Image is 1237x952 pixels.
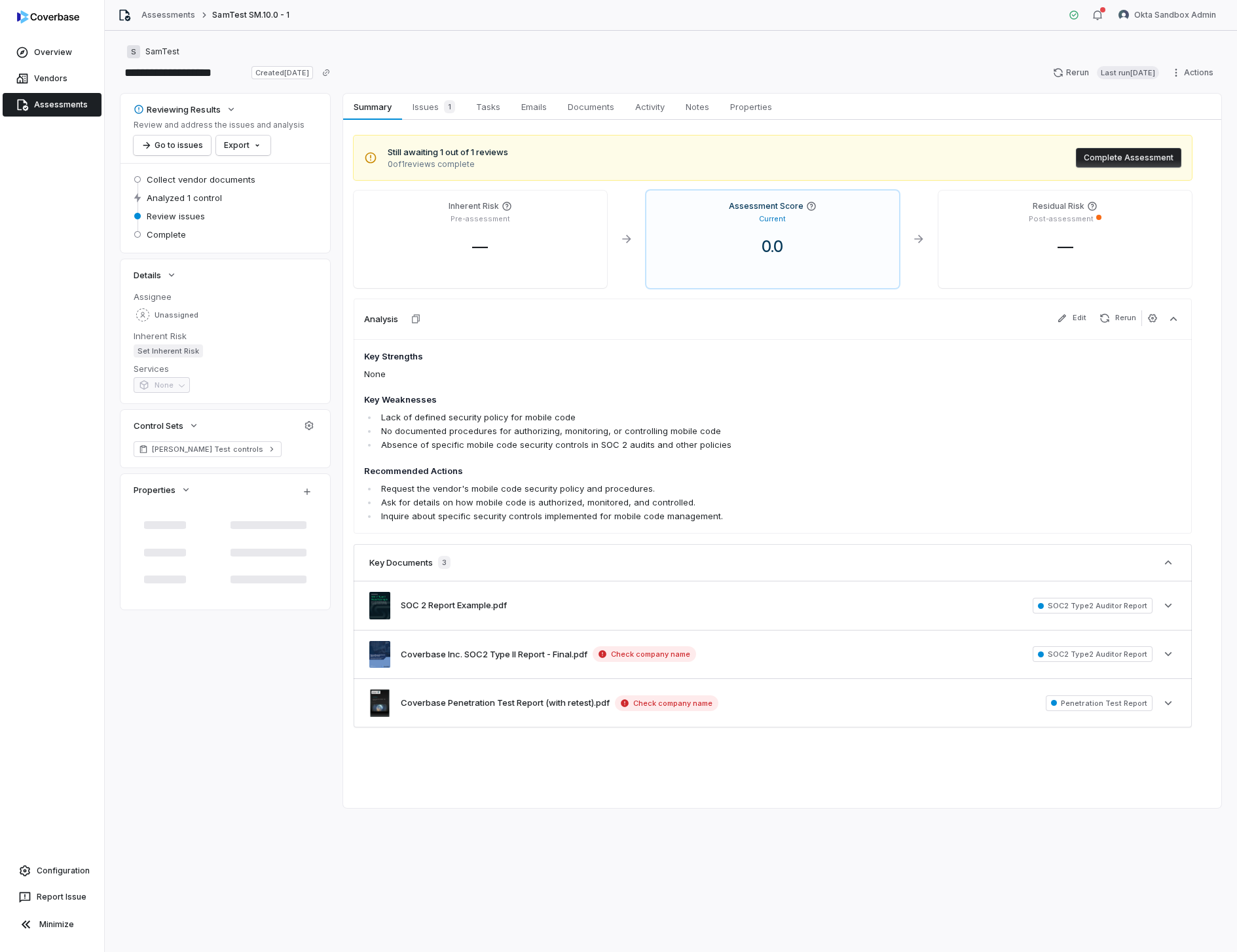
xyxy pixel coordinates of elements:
[388,159,508,170] span: 0 of 1 reviews complete
[134,103,221,115] div: Reviewing Results
[378,509,1018,523] li: Inquire about specific security controls implemented for mobile code management.
[147,229,186,240] span: Complete
[3,67,102,90] a: Vendors
[378,411,1018,424] li: Lack of defined security policy for mobile code
[1045,63,1167,82] button: RerunLast run[DATE]
[364,313,398,325] h3: Analysis
[388,146,508,159] span: Still awaiting 1 out of 1 reviews
[401,599,507,612] button: SOC 2 Report Example.pdf
[1029,214,1094,224] p: Post-assessment
[147,210,205,222] span: Review issues
[3,93,102,117] a: Assessments
[364,465,1018,478] h4: Recommended Actions
[364,350,1018,363] h4: Key Strengths
[401,648,587,661] button: Coverbase Inc. SOC2 Type II Report - Final.pdf
[155,310,198,320] span: Unassigned
[1033,646,1153,662] span: SOC2 Type2 Auditor Report
[1076,148,1181,168] button: Complete Assessment
[449,201,499,211] h4: Inherent Risk
[1167,63,1221,82] button: Actions
[725,98,777,115] span: Properties
[1046,695,1153,711] span: Penetration Test Report
[378,496,1018,509] li: Ask for details on how mobile code is authorized, monitored, and controlled.
[134,269,161,281] span: Details
[1033,598,1153,613] span: SOC2 Type2 Auditor Report
[134,441,282,457] a: [PERSON_NAME] Test controls
[1118,10,1129,20] img: Okta Sandbox Admin avatar
[134,120,305,130] p: Review and address the issues and analysis
[1097,66,1159,79] span: Last run [DATE]
[134,291,317,302] dt: Assignee
[471,98,506,115] span: Tasks
[134,136,211,155] button: Go to issues
[1033,201,1084,211] h4: Residual Risk
[130,263,181,287] button: Details
[1134,10,1216,20] span: Okta Sandbox Admin
[1047,237,1084,256] span: —
[444,100,455,113] span: 1
[1052,310,1092,326] button: Edit
[378,482,1018,496] li: Request the vendor's mobile code security policy and procedures.
[147,174,255,185] span: Collect vendor documents
[314,61,338,84] button: Copy link
[451,214,510,224] p: Pre-assessment
[680,98,714,115] span: Notes
[17,10,79,24] img: logo-D7KZi-bG.svg
[141,10,195,20] a: Assessments
[134,363,317,375] dt: Services
[462,237,498,256] span: —
[516,98,552,115] span: Emails
[147,192,222,204] span: Analyzed 1 control
[123,40,183,64] button: SSamTest
[630,98,670,115] span: Activity
[348,98,396,115] span: Summary
[134,330,317,342] dt: Inherent Risk
[134,344,203,357] span: Set Inherent Risk
[364,367,1018,381] p: None
[212,10,289,20] span: SamTest SM.10.0 - 1
[369,689,390,716] img: 57b49d749e1942d49610417f1fa5fd58.jpg
[130,98,240,121] button: Reviewing Results
[369,592,390,619] img: 31a332c95c5347628153404984d70789.jpg
[364,394,1018,407] h4: Key Weaknesses
[251,66,313,79] span: Created [DATE]
[130,414,203,437] button: Control Sets
[378,424,1018,438] li: No documented procedures for authorizing, monitoring, or controlling mobile code
[378,438,1018,452] li: Absence of specific mobile code security controls in SOC 2 audits and other policies
[401,697,610,710] button: Coverbase Penetration Test Report (with retest).pdf
[5,911,99,938] button: Minimize
[1111,5,1224,25] button: Okta Sandbox Admin avatarOkta Sandbox Admin
[5,885,99,909] button: Report Issue
[563,98,619,115] span: Documents
[134,420,183,431] span: Control Sets
[438,556,451,569] span: 3
[729,201,803,211] h4: Assessment Score
[407,98,460,116] span: Issues
[615,695,718,711] span: Check company name
[152,444,263,454] span: [PERSON_NAME] Test controls
[145,46,179,57] span: SamTest
[130,478,195,502] button: Properties
[593,646,696,662] span: Check company name
[5,859,99,883] a: Configuration
[759,214,786,224] p: Current
[134,484,175,496] span: Properties
[369,641,390,668] img: fd54a0f6b659419f9fd88d42b182e2b5.jpg
[369,557,433,568] h3: Key Documents
[216,136,270,155] button: Export
[3,41,102,64] a: Overview
[751,237,794,256] span: 0.0
[1094,310,1141,326] button: Rerun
